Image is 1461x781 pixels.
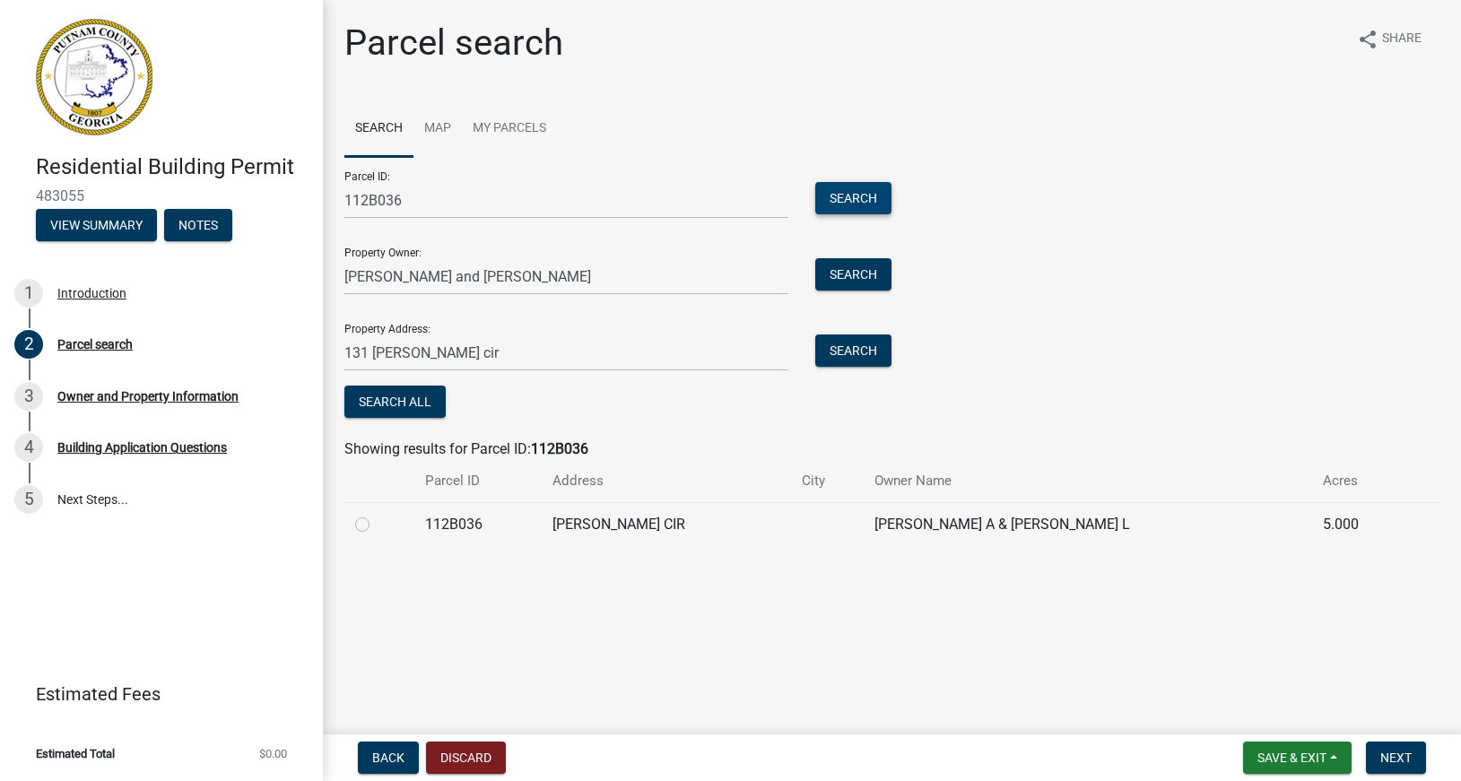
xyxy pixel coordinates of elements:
[164,209,232,241] button: Notes
[1312,502,1405,546] td: 5.000
[542,502,791,546] td: [PERSON_NAME] CIR
[259,748,287,759] span: $0.00
[1366,742,1426,774] button: Next
[36,187,287,204] span: 483055
[344,22,563,65] h1: Parcel search
[358,742,419,774] button: Back
[1382,29,1422,50] span: Share
[14,330,43,359] div: 2
[14,433,43,462] div: 4
[372,751,404,765] span: Back
[344,438,1439,460] div: Showing results for Parcel ID:
[1257,751,1326,765] span: Save & Exit
[864,460,1312,502] th: Owner Name
[426,742,506,774] button: Discard
[815,182,891,214] button: Search
[36,209,157,241] button: View Summary
[57,287,126,299] div: Introduction
[14,382,43,411] div: 3
[14,485,43,514] div: 5
[1312,460,1405,502] th: Acres
[36,154,309,180] h4: Residential Building Permit
[1343,22,1436,56] button: shareShare
[542,460,791,502] th: Address
[164,219,232,233] wm-modal-confirm: Notes
[1357,29,1378,50] i: share
[344,386,446,418] button: Search All
[36,219,157,233] wm-modal-confirm: Summary
[815,334,891,367] button: Search
[36,19,152,135] img: Putnam County, Georgia
[1380,751,1412,765] span: Next
[14,279,43,308] div: 1
[864,502,1312,546] td: [PERSON_NAME] A & [PERSON_NAME] L
[791,460,864,502] th: City
[57,441,227,454] div: Building Application Questions
[815,258,891,291] button: Search
[344,100,413,158] a: Search
[57,390,239,403] div: Owner and Property Information
[57,338,133,351] div: Parcel search
[14,676,294,712] a: Estimated Fees
[414,502,542,546] td: 112B036
[414,460,542,502] th: Parcel ID
[36,748,115,759] span: Estimated Total
[413,100,462,158] a: Map
[531,440,588,457] strong: 112B036
[1243,742,1352,774] button: Save & Exit
[462,100,557,158] a: My Parcels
